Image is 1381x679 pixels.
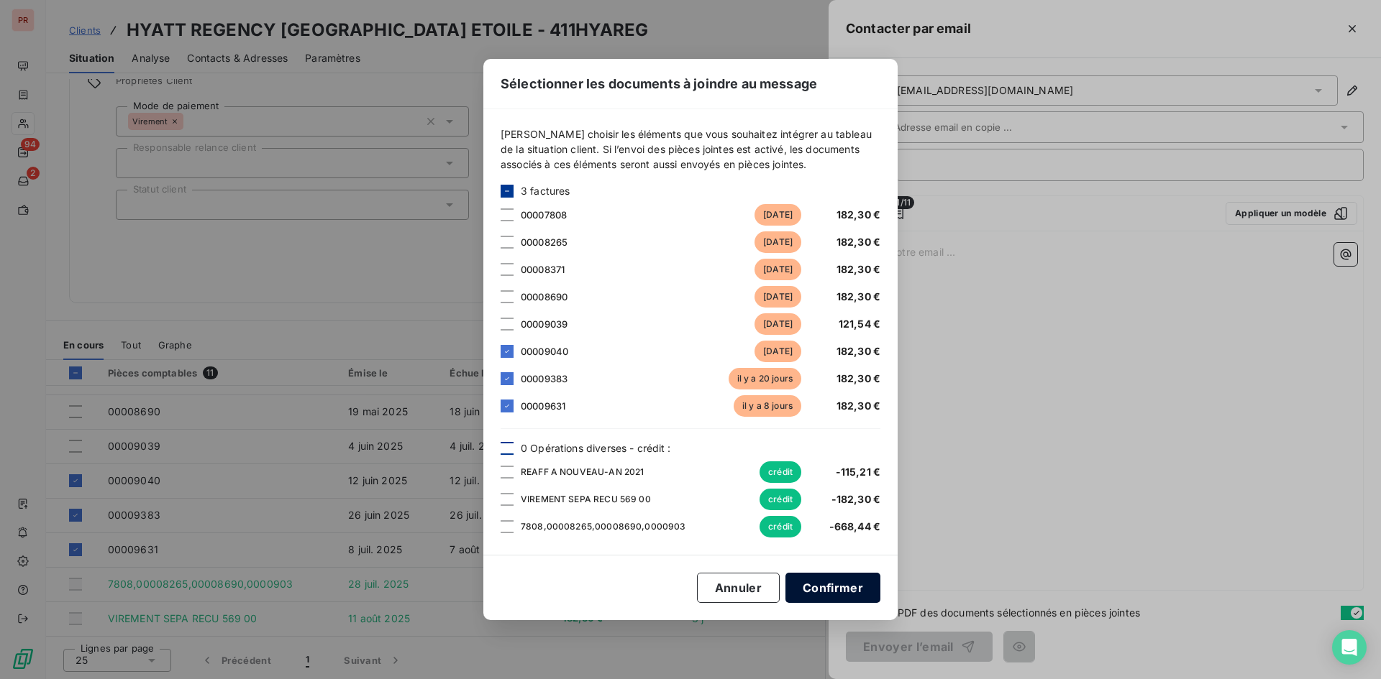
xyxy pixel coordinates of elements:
span: 3 factures [521,183,570,198]
span: 00008690 [521,291,568,302]
div: Open Intercom Messenger [1332,630,1367,665]
span: crédit [760,461,801,483]
span: 0 Opérations diverses - crédit : [521,440,670,456]
span: 182,30 € [837,263,880,275]
span: 7808,00008265,00008690,0000903 [521,520,686,533]
span: [PERSON_NAME] choisir les éléments que vous souhaitez intégrer au tableau de la situation client.... [501,126,880,172]
span: [DATE] [755,231,801,253]
span: 182,30 € [837,399,880,412]
span: [DATE] [755,204,801,226]
span: VIREMENT SEPA RECU 569 00 [521,493,651,506]
span: 00009039 [521,318,568,330]
span: 00008265 [521,236,568,248]
span: 121,54 € [839,318,880,330]
span: 00009383 [521,373,568,384]
button: Confirmer [785,573,880,603]
span: -668,44 € [829,520,880,532]
span: -182,30 € [831,493,880,505]
span: [DATE] [755,259,801,280]
span: crédit [760,489,801,510]
span: [DATE] [755,341,801,362]
span: 182,30 € [837,236,880,248]
span: 00008371 [521,264,565,275]
span: 00009040 [521,346,568,357]
span: 182,30 € [837,345,880,357]
span: crédit [760,516,801,537]
span: [DATE] [755,313,801,335]
span: il y a 20 jours [729,368,801,389]
span: 00007808 [521,209,567,221]
span: [DATE] [755,286,801,308]
span: 00009631 [521,400,565,412]
span: REAFF A NOUVEAU-AN 2021 [521,466,644,479]
span: -115,21 € [836,466,880,478]
span: Sélectionner les documents à joindre au message [501,74,817,93]
span: il y a 8 jours [734,395,801,417]
span: 182,30 € [837,208,880,221]
span: 182,30 € [837,290,880,302]
span: 182,30 € [837,372,880,384]
button: Annuler [697,573,780,603]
